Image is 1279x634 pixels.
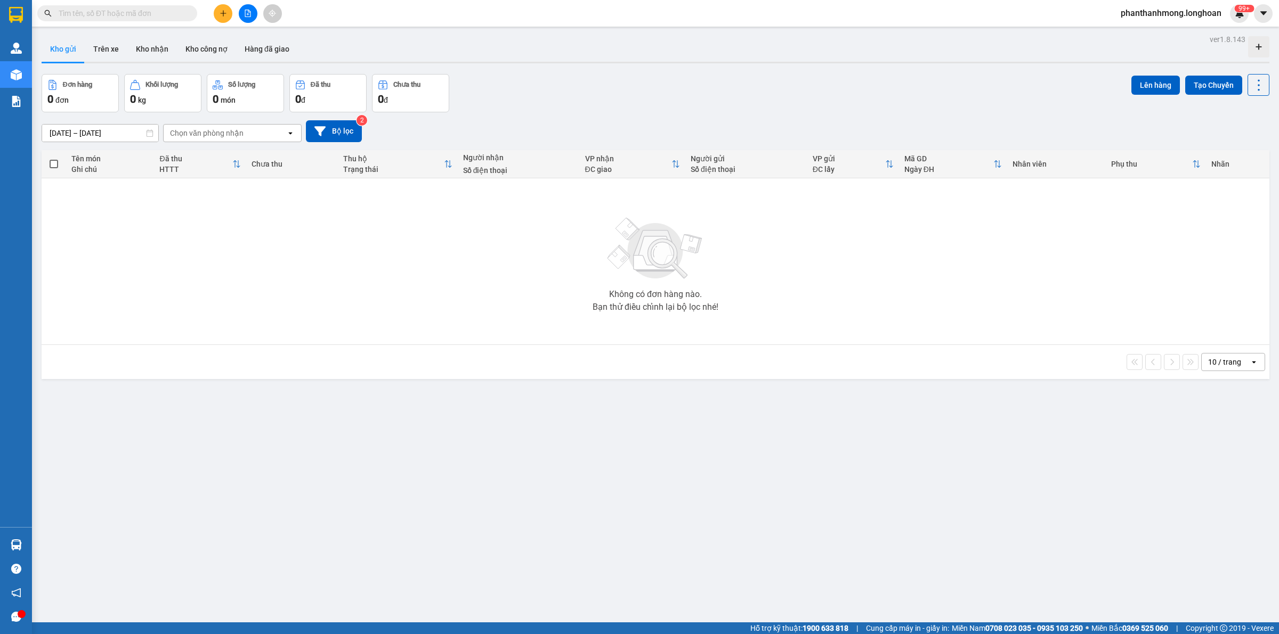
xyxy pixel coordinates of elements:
[899,150,1007,178] th: Toggle SortBy
[130,93,136,105] span: 0
[301,96,305,104] span: đ
[263,4,282,23] button: aim
[295,93,301,105] span: 0
[228,81,255,88] div: Số lượng
[159,165,232,174] div: HTTT
[813,154,885,163] div: VP gửi
[463,153,574,162] div: Người nhận
[813,165,885,174] div: ĐC lấy
[11,588,21,598] span: notification
[866,622,949,634] span: Cung cấp máy in - giấy in:
[71,165,149,174] div: Ghi chú
[44,10,52,17] span: search
[124,74,201,112] button: Khối lượng0kg
[85,36,127,62] button: Trên xe
[11,43,22,54] img: warehouse-icon
[59,7,184,19] input: Tìm tên, số ĐT hoặc mã đơn
[803,624,848,632] strong: 1900 633 818
[1235,9,1244,18] img: icon-new-feature
[170,128,244,138] div: Chọn văn phòng nhận
[42,36,85,62] button: Kho gửi
[393,81,420,88] div: Chưa thu
[11,564,21,574] span: question-circle
[1185,76,1242,95] button: Tạo Chuyến
[372,74,449,112] button: Chưa thu0đ
[750,622,848,634] span: Hỗ trợ kỹ thuật:
[306,120,362,142] button: Bộ lọc
[378,93,384,105] span: 0
[11,69,22,80] img: warehouse-icon
[585,154,671,163] div: VP nhận
[580,150,685,178] th: Toggle SortBy
[236,36,298,62] button: Hàng đã giao
[1106,150,1205,178] th: Toggle SortBy
[1250,358,1258,366] svg: open
[691,154,802,163] div: Người gửi
[1220,624,1227,632] span: copyright
[11,96,22,107] img: solution-icon
[384,96,388,104] span: đ
[1086,626,1089,630] span: ⚪️
[985,624,1083,632] strong: 0708 023 035 - 0935 103 250
[1210,34,1245,45] div: ver 1.8.143
[1091,622,1168,634] span: Miền Bắc
[1131,76,1180,95] button: Lên hàng
[42,125,158,142] input: Select a date range.
[343,165,444,174] div: Trạng thái
[47,93,53,105] span: 0
[357,115,367,126] sup: 2
[55,96,69,104] span: đơn
[856,622,858,634] span: |
[214,4,232,23] button: plus
[42,74,119,112] button: Đơn hàng0đơn
[691,165,802,174] div: Số điện thoại
[1013,160,1100,168] div: Nhân viên
[11,612,21,622] span: message
[593,303,718,311] div: Bạn thử điều chỉnh lại bộ lọc nhé!
[207,74,284,112] button: Số lượng0món
[127,36,177,62] button: Kho nhận
[311,81,330,88] div: Đã thu
[904,165,993,174] div: Ngày ĐH
[213,93,218,105] span: 0
[904,154,993,163] div: Mã GD
[244,10,252,17] span: file-add
[252,160,333,168] div: Chưa thu
[602,211,709,286] img: svg+xml;base64,PHN2ZyBjbGFzcz0ibGlzdC1wbHVnX19zdmciIHhtbG5zPSJodHRwOi8vd3d3LnczLm9yZy8yMDAwL3N2Zy...
[952,622,1083,634] span: Miền Nam
[9,7,23,23] img: logo-vxr
[239,4,257,23] button: file-add
[63,81,92,88] div: Đơn hàng
[154,150,246,178] th: Toggle SortBy
[807,150,899,178] th: Toggle SortBy
[221,96,236,104] span: món
[1259,9,1268,18] span: caret-down
[463,166,574,175] div: Số điện thoại
[1254,4,1273,23] button: caret-down
[343,154,444,163] div: Thu hộ
[585,165,671,174] div: ĐC giao
[71,154,149,163] div: Tên món
[1122,624,1168,632] strong: 0369 525 060
[11,539,22,550] img: warehouse-icon
[145,81,178,88] div: Khối lượng
[1208,357,1241,367] div: 10 / trang
[1234,5,1254,12] sup: 524
[220,10,227,17] span: plus
[269,10,276,17] span: aim
[138,96,146,104] span: kg
[1112,6,1230,20] span: phanthanhmong.longhoan
[289,74,367,112] button: Đã thu0đ
[159,154,232,163] div: Đã thu
[177,36,236,62] button: Kho công nợ
[286,129,295,137] svg: open
[609,290,702,299] div: Không có đơn hàng nào.
[338,150,458,178] th: Toggle SortBy
[1176,622,1178,634] span: |
[1248,36,1269,57] div: Tạo kho hàng mới
[1111,160,1192,168] div: Phụ thu
[1211,160,1264,168] div: Nhãn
